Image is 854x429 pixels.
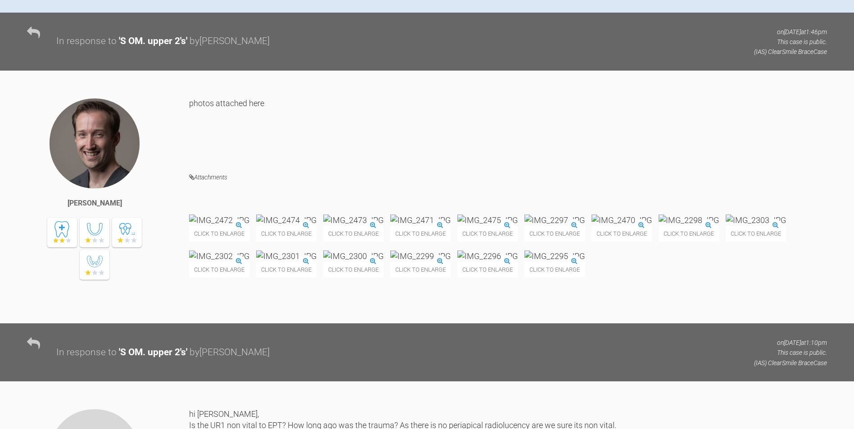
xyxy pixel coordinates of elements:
[256,262,316,277] span: Click to enlarge
[524,214,585,226] img: IMG_2297.JPG
[256,214,316,226] img: IMG_2474.JPG
[119,34,187,49] div: ' S OM. upper 2's '
[323,262,384,277] span: Click to enlarge
[754,338,827,348] p: on [DATE] at 1:10pm
[457,262,518,277] span: Click to enlarge
[56,34,117,49] div: In response to
[190,345,270,360] div: by [PERSON_NAME]
[524,262,585,277] span: Click to enlarge
[390,250,451,262] img: IMG_2299.JPG
[189,226,249,241] span: Click to enlarge
[754,358,827,368] p: (IAS) ClearSmile Brace Case
[56,345,117,360] div: In response to
[524,250,585,262] img: IMG_2295.JPG
[754,348,827,357] p: This case is public.
[256,226,316,241] span: Click to enlarge
[457,250,518,262] img: IMG_2296.JPG
[390,226,451,241] span: Click to enlarge
[726,226,786,241] span: Click to enlarge
[754,47,827,57] p: (IAS) ClearSmile Brace Case
[189,98,827,158] div: photos attached here
[49,98,140,189] img: James Crouch Baker
[754,27,827,37] p: on [DATE] at 1:46pm
[390,214,451,226] img: IMG_2471.JPG
[726,214,786,226] img: IMG_2303.JPG
[189,262,249,277] span: Click to enlarge
[592,214,652,226] img: IMG_2470.JPG
[189,172,827,183] h4: Attachments
[323,214,384,226] img: IMG_2473.JPG
[323,250,384,262] img: IMG_2300.JPG
[592,226,652,241] span: Click to enlarge
[390,262,451,277] span: Click to enlarge
[256,250,316,262] img: IMG_2301.JPG
[68,197,122,209] div: [PERSON_NAME]
[754,37,827,47] p: This case is public.
[659,214,719,226] img: IMG_2298.JPG
[457,226,518,241] span: Click to enlarge
[189,214,249,226] img: IMG_2472.JPG
[659,226,719,241] span: Click to enlarge
[457,214,518,226] img: IMG_2475.JPG
[190,34,270,49] div: by [PERSON_NAME]
[119,345,187,360] div: ' S OM. upper 2's '
[189,250,249,262] img: IMG_2302.JPG
[323,226,384,241] span: Click to enlarge
[524,226,585,241] span: Click to enlarge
